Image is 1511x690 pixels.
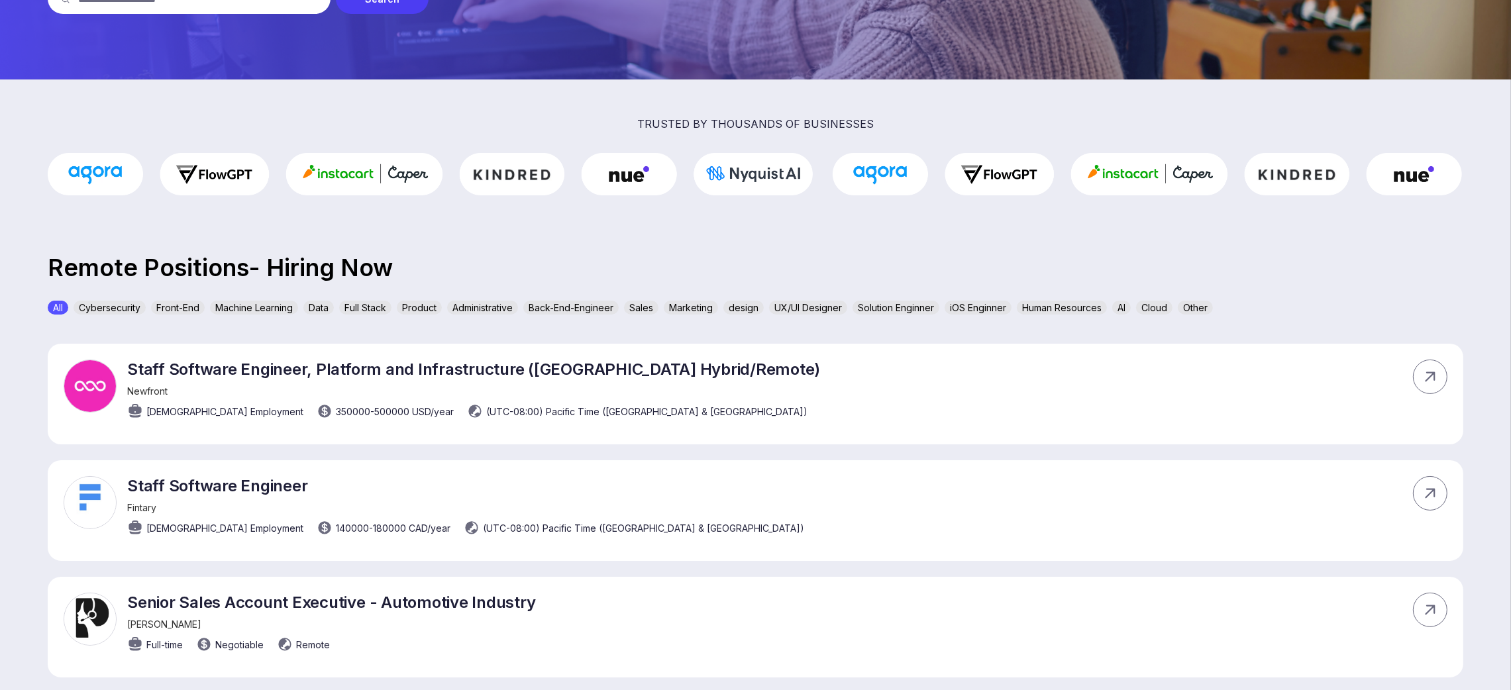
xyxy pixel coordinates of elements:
div: Data [303,301,334,315]
span: [DEMOGRAPHIC_DATA] Employment [146,405,303,419]
span: 350000 - 500000 USD /year [336,405,454,419]
div: Cloud [1136,301,1172,315]
p: Senior Sales Account Executive - Automotive Industry [127,593,536,612]
div: Full Stack [339,301,391,315]
span: Remote [296,638,330,652]
span: [PERSON_NAME] [127,618,201,630]
span: (UTC-08:00) Pacific Time ([GEOGRAPHIC_DATA] & [GEOGRAPHIC_DATA]) [483,521,804,535]
div: UX/UI Designer [769,301,847,315]
span: Fintary [127,502,156,513]
div: All [48,301,68,315]
span: Newfront [127,385,168,397]
div: Marketing [664,301,718,315]
span: 140000 - 180000 CAD /year [336,521,450,535]
div: Sales [624,301,658,315]
div: Human Resources [1017,301,1107,315]
span: Full-time [146,638,183,652]
div: Front-End [151,301,205,315]
div: iOS Enginner [945,301,1012,315]
div: Other [1178,301,1213,315]
div: Back-End-Engineer [523,301,619,315]
p: Staff Software Engineer [127,476,804,495]
div: Cybersecurity [74,301,146,315]
p: Staff Software Engineer, Platform and Infrastructure ([GEOGRAPHIC_DATA] Hybrid/Remote) [127,360,820,379]
div: AI [1112,301,1131,315]
span: (UTC-08:00) Pacific Time ([GEOGRAPHIC_DATA] & [GEOGRAPHIC_DATA]) [486,405,808,419]
div: Administrative [447,301,518,315]
span: [DEMOGRAPHIC_DATA] Employment [146,521,303,535]
div: Machine Learning [210,301,298,315]
div: Solution Enginner [853,301,939,315]
div: Product [397,301,442,315]
div: design [723,301,764,315]
span: Negotiable [215,638,264,652]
